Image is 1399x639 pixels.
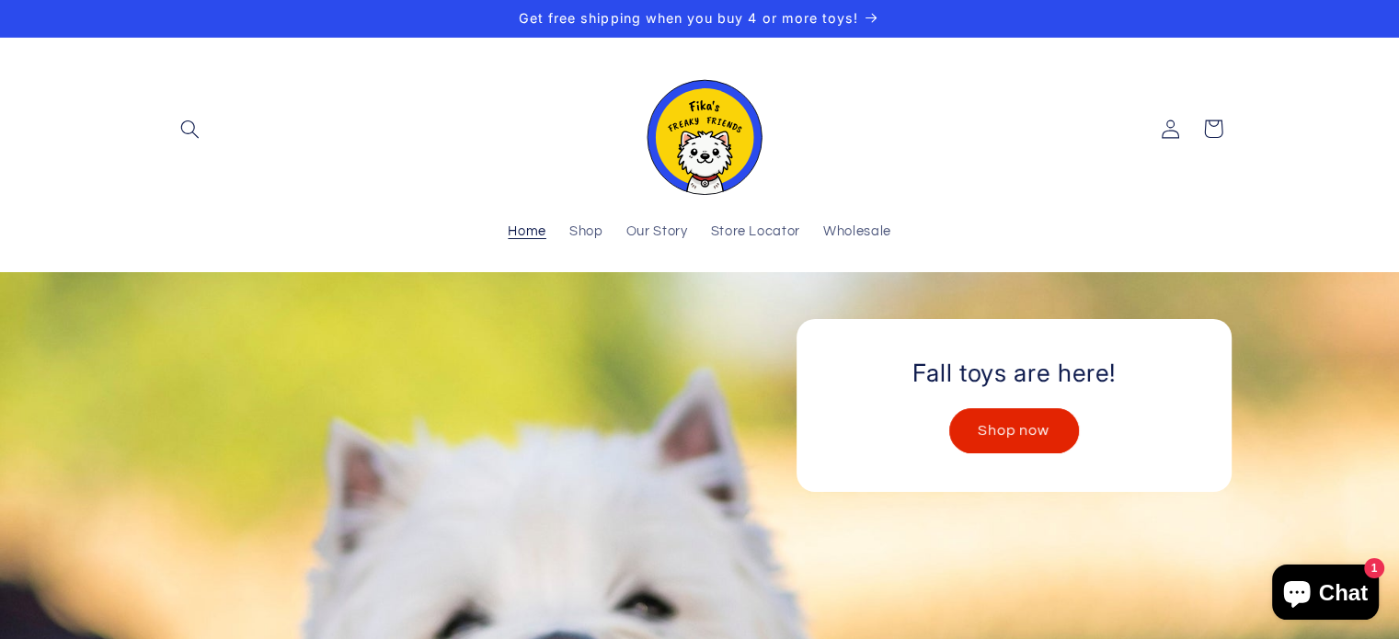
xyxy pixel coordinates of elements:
a: Home [497,212,558,253]
summary: Search [168,108,211,150]
a: Shop now [948,408,1078,453]
img: Fika's Freaky Friends [636,63,764,195]
span: Get free shipping when you buy 4 or more toys! [519,10,858,26]
span: Wholesale [823,223,891,241]
span: Shop [569,223,603,241]
a: Our Story [614,212,699,253]
span: Store Locator [711,223,800,241]
inbox-online-store-chat: Shopify online store chat [1267,565,1384,624]
h2: Fall toys are here! [912,358,1116,389]
a: Wholesale [811,212,902,253]
a: Fika's Freaky Friends [628,56,772,202]
a: Shop [557,212,614,253]
span: Home [508,223,546,241]
a: Store Locator [699,212,811,253]
span: Our Story [626,223,688,241]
